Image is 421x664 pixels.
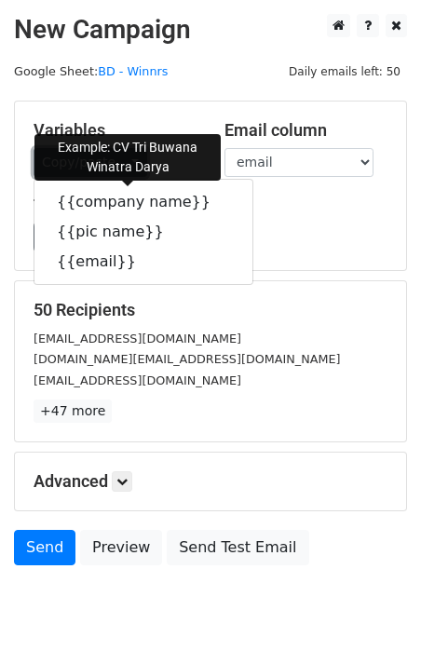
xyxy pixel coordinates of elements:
[34,471,387,492] h5: Advanced
[14,64,168,78] small: Google Sheet:
[34,247,252,277] a: {{email}}
[282,64,407,78] a: Daily emails left: 50
[328,575,421,664] iframe: Chat Widget
[34,373,241,387] small: [EMAIL_ADDRESS][DOMAIN_NAME]
[34,400,112,423] a: +47 more
[34,332,241,346] small: [EMAIL_ADDRESS][DOMAIN_NAME]
[224,120,387,141] h5: Email column
[80,530,162,565] a: Preview
[34,134,221,181] div: Example: CV Tri Buwana Winatra Darya
[14,530,75,565] a: Send
[34,187,252,217] a: {{company name}}
[98,64,168,78] a: BD - Winnrs
[34,300,387,320] h5: 50 Recipients
[34,120,197,141] h5: Variables
[167,530,308,565] a: Send Test Email
[14,14,407,46] h2: New Campaign
[34,352,340,366] small: [DOMAIN_NAME][EMAIL_ADDRESS][DOMAIN_NAME]
[34,148,147,177] a: Copy/paste...
[282,61,407,82] span: Daily emails left: 50
[34,217,252,247] a: {{pic name}}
